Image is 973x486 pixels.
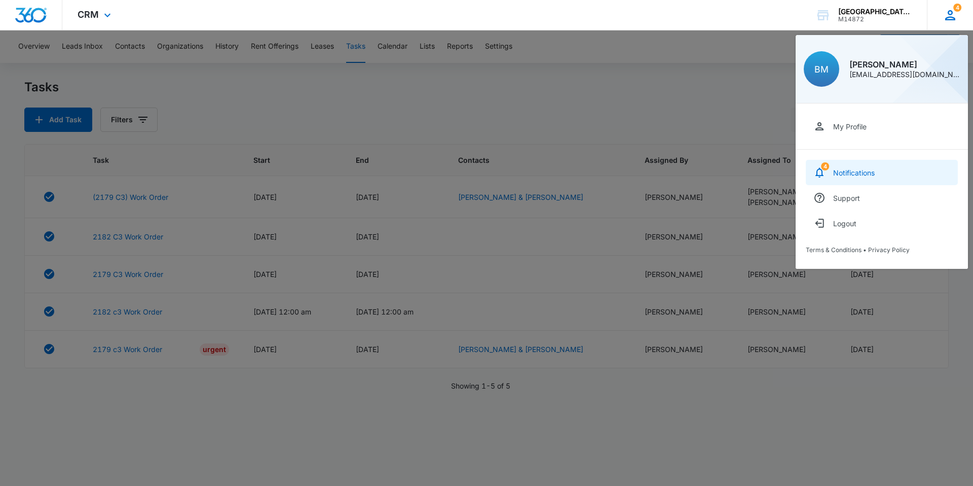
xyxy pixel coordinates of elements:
[833,168,875,177] div: Notifications
[821,162,829,170] span: 4
[849,71,960,78] div: [EMAIL_ADDRESS][DOMAIN_NAME]
[78,9,99,20] span: CRM
[806,185,958,211] a: Support
[953,4,961,12] div: notifications count
[953,4,961,12] span: 4
[806,211,958,236] button: Logout
[806,246,862,254] a: Terms & Conditions
[821,162,829,170] div: notifications count
[814,64,829,75] span: BM
[806,160,958,185] a: notifications countNotifications
[838,8,912,16] div: account name
[833,194,860,202] div: Support
[833,219,856,228] div: Logout
[833,122,867,131] div: My Profile
[806,246,958,254] div: •
[806,114,958,139] a: My Profile
[849,60,960,68] div: [PERSON_NAME]
[838,16,912,23] div: account id
[868,246,910,254] a: Privacy Policy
